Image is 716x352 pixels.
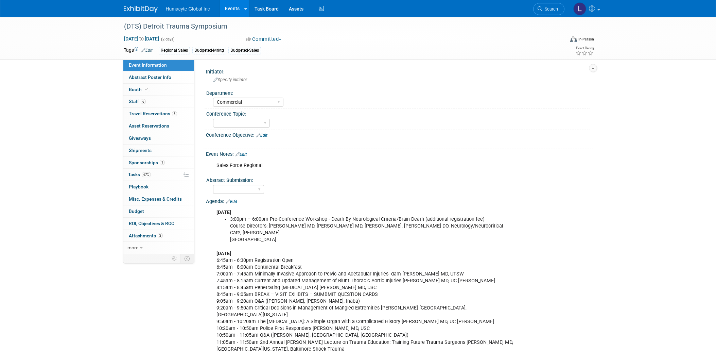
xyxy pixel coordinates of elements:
[160,160,165,165] span: 1
[127,245,138,250] span: more
[129,123,169,129] span: Asset Reservations
[129,87,150,92] span: Booth
[570,36,577,42] img: Format-Inperson.png
[206,67,593,75] div: Initiator:
[160,37,175,41] span: (2 days)
[192,47,226,54] div: Budgeted-Mrktg
[123,96,194,107] a: Staff6
[212,159,518,172] div: Sales Force Regional
[123,181,194,193] a: Playbook
[123,218,194,230] a: ROI, Objectives & ROO
[129,148,152,153] span: Shipments
[123,157,194,169] a: Sponsorships1
[159,47,190,54] div: Regional Sales
[542,6,558,12] span: Search
[206,196,593,205] div: Agenda:
[216,251,231,256] b: [DATE]
[129,196,182,202] span: Misc. Expenses & Credits
[575,47,594,50] div: Event Rating
[123,132,194,144] a: Giveaways
[123,145,194,156] a: Shipments
[123,71,194,83] a: Abstract Poster Info
[123,84,194,96] a: Booth
[256,133,267,138] a: Edit
[206,130,593,139] div: Conference Objective:
[123,193,194,205] a: Misc. Expenses & Credits
[128,172,151,177] span: Tasks
[206,109,590,117] div: Conference Topic:
[226,199,237,204] a: Edit
[129,208,144,214] span: Budget
[129,160,165,165] span: Sponsorships
[124,36,159,42] span: [DATE] [DATE]
[228,47,261,54] div: Budgeted-Sales
[244,36,284,43] button: Committed
[129,184,149,189] span: Playbook
[124,47,153,54] td: Tags
[206,149,593,158] div: Event Notes:
[206,175,590,184] div: Abstract Submission:
[172,111,177,116] span: 8
[129,99,146,104] span: Staff
[158,233,163,238] span: 2
[578,37,594,42] div: In-Person
[123,242,194,254] a: more
[123,108,194,120] a: Travel Reservations8
[141,99,146,104] span: 6
[124,6,158,13] img: ExhibitDay
[142,172,151,177] span: 67%
[129,111,177,116] span: Travel Reservations
[123,120,194,132] a: Asset Reservations
[524,35,594,46] div: Event Format
[129,233,163,238] span: Attachments
[216,209,231,215] b: [DATE]
[129,74,171,80] span: Abstract Poster Info
[180,254,194,263] td: Toggle Event Tabs
[122,20,554,33] div: (DTS) Detroit Trauma Symposium
[573,2,586,15] img: Linda Hamilton
[123,169,194,181] a: Tasks67%
[166,6,210,12] span: Humacyte Global Inc
[145,87,148,91] i: Booth reservation complete
[169,254,180,263] td: Personalize Event Tab Strip
[230,216,514,243] li: 3:00pm – 6:00pm Pre-Conference Workshop - Death By Neurological Criteria/Brain Death (additional ...
[213,77,247,82] span: Specify initiator
[235,152,247,157] a: Edit
[123,59,194,71] a: Event Information
[123,230,194,242] a: Attachments2
[141,48,153,53] a: Edit
[533,3,564,15] a: Search
[206,88,590,97] div: Department:
[129,135,151,141] span: Giveaways
[129,62,167,68] span: Event Information
[123,205,194,217] a: Budget
[129,221,174,226] span: ROI, Objectives & ROO
[138,36,145,41] span: to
